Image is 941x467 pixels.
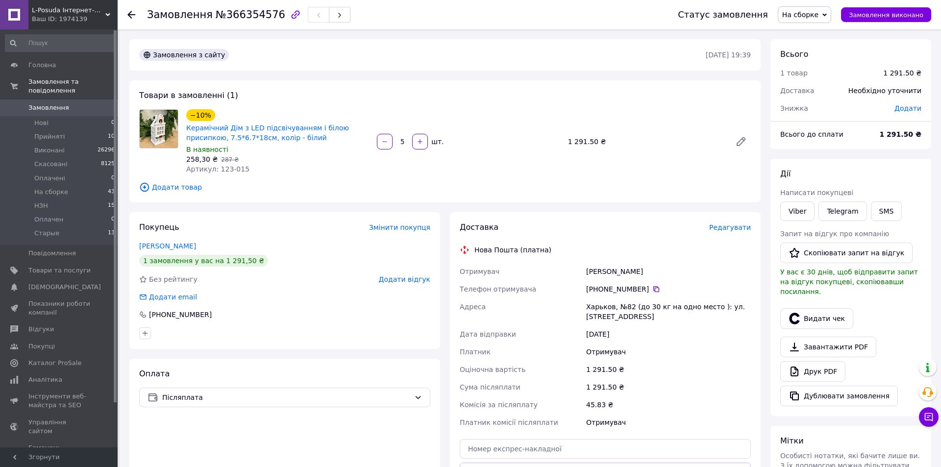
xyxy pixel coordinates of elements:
[460,439,751,459] input: Номер експрес-накладної
[111,215,115,224] span: 0
[28,443,91,461] span: Гаманець компанії
[883,68,921,78] div: 1 291.50 ₴
[28,266,91,275] span: Товари та послуги
[709,223,751,231] span: Редагувати
[28,103,69,112] span: Замовлення
[186,155,218,163] span: 258,30 ₴
[140,110,178,148] img: Керамічний Дім з LED підсвічуванням і білою присипкою, 7.5*6.7*18см, колір - білий
[460,418,558,426] span: Платник комісії післяплати
[584,298,753,325] div: Харьков, №82 (до 30 кг на одно место ): ул. [STREET_ADDRESS]
[780,386,898,406] button: Дублювати замовлення
[706,51,751,59] time: [DATE] 19:39
[34,188,68,197] span: На сборке
[101,160,115,169] span: 8125
[186,165,249,173] span: Артикул: 123-015
[780,337,876,357] a: Завантажити PDF
[460,285,536,293] span: Телефон отримувача
[28,325,54,334] span: Відгуки
[149,275,198,283] span: Без рейтингу
[780,230,889,238] span: Запит на відгук про компанію
[919,407,939,427] button: Чат з покупцем
[584,361,753,378] div: 1 291.50 ₴
[780,308,853,329] button: Видати чек
[28,375,62,384] span: Аналітика
[111,119,115,127] span: 0
[780,243,913,263] button: Скопіювати запит на відгук
[460,268,499,275] span: Отримувач
[460,401,538,409] span: Комісія за післяплату
[369,223,430,231] span: Змінити покупця
[584,378,753,396] div: 1 291.50 ₴
[584,343,753,361] div: Отримувач
[780,189,853,197] span: Написати покупцеві
[34,119,49,127] span: Нові
[782,11,818,19] span: На сборке
[139,222,179,232] span: Покупець
[780,69,808,77] span: 1 товар
[221,156,239,163] span: 287 ₴
[842,80,927,101] div: Необхідно уточнити
[731,132,751,151] a: Редагувати
[818,201,867,221] a: Telegram
[139,242,196,250] a: [PERSON_NAME]
[780,361,845,382] a: Друк PDF
[34,174,65,183] span: Оплачені
[460,330,516,338] span: Дата відправки
[139,91,238,100] span: Товари в замовленні (1)
[460,366,525,373] span: Оціночна вартість
[216,9,285,21] span: №366354576
[564,135,727,148] div: 1 291.50 ₴
[34,201,48,210] span: НЗН
[34,229,59,238] span: Старые
[148,292,198,302] div: Додати email
[32,15,118,24] div: Ваш ID: 1974139
[584,325,753,343] div: [DATE]
[879,130,921,138] b: 1 291.50 ₴
[28,299,91,317] span: Показники роботи компанії
[894,104,921,112] span: Додати
[148,310,213,320] div: [PHONE_NUMBER]
[147,9,213,21] span: Замовлення
[28,249,76,258] span: Повідомлення
[127,10,135,20] div: Повернутися назад
[98,146,115,155] span: 26296
[186,124,349,142] a: Керамічний Дім з LED підсвічуванням і білою присипкою, 7.5*6.7*18см, колір - білий
[780,130,843,138] span: Всього до сплати
[34,215,63,224] span: Оплачен
[780,201,815,221] a: Viber
[28,61,56,70] span: Головна
[460,303,486,311] span: Адреса
[139,369,170,378] span: Оплата
[780,268,918,295] span: У вас є 30 днів, щоб відправити запит на відгук покупцеві, скопіювавши посилання.
[186,146,228,153] span: В наявності
[584,414,753,431] div: Отримувач
[139,255,268,267] div: 1 замовлення у вас на 1 291,50 ₴
[849,11,923,19] span: Замовлення виконано
[111,174,115,183] span: 0
[871,201,902,221] button: SMS
[780,436,804,445] span: Мітки
[586,284,751,294] div: [PHONE_NUMBER]
[108,201,115,210] span: 15
[34,160,68,169] span: Скасовані
[108,188,115,197] span: 43
[472,245,554,255] div: Нова Пошта (платна)
[28,342,55,351] span: Покупці
[5,34,116,52] input: Пошук
[584,396,753,414] div: 45.83 ₴
[139,49,229,61] div: Замовлення з сайту
[28,359,81,368] span: Каталог ProSale
[780,87,814,95] span: Доставка
[460,222,498,232] span: Доставка
[780,49,808,59] span: Всього
[28,392,91,410] span: Інструменти веб-майстра та SEO
[138,292,198,302] div: Додати email
[28,418,91,436] span: Управління сайтом
[780,104,808,112] span: Знижка
[429,137,445,147] div: шт.
[34,132,65,141] span: Прийняті
[584,263,753,280] div: [PERSON_NAME]
[28,283,101,292] span: [DEMOGRAPHIC_DATA]
[139,182,751,193] span: Додати товар
[460,348,491,356] span: Платник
